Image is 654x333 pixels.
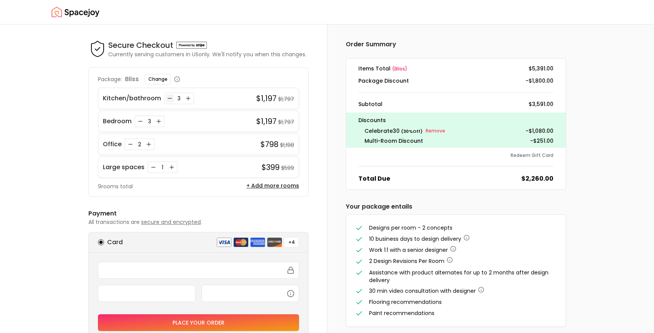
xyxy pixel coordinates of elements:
[369,235,461,243] span: 10 business days to design delivery
[256,116,277,127] h4: $1,197
[166,95,174,102] button: Decrease quantity for Kitchen/bathroom
[176,42,207,49] img: Powered by stripe
[145,74,171,85] button: Change
[525,126,553,135] p: - $1,080.00
[529,100,553,108] dd: $3,591.00
[250,237,265,247] img: american express
[103,117,132,126] p: Bedroom
[155,118,163,125] button: Increase quantity for Bedroom
[145,140,153,148] button: Increase quantity for Office
[88,218,309,226] p: All transactions are .
[392,65,407,72] span: ( bliss )
[216,237,232,247] img: visa
[52,5,99,20] a: Spacejoy
[107,238,123,247] h6: Card
[108,40,173,51] h4: Secure Checkout
[401,128,423,134] small: ( 30 % Off)
[159,163,166,171] div: 1
[369,246,448,254] span: Work 1:1 with a senior designer
[103,94,161,103] p: Kitchen/bathroom
[141,218,201,226] span: secure and encrypted
[103,290,190,297] iframe: Secure expiration date input frame
[175,95,183,102] div: 3
[98,183,133,190] p: 9 rooms total
[358,116,553,125] p: Discounts
[284,237,299,248] button: +4
[521,174,553,183] dd: $2,260.00
[529,65,553,72] dd: $5,391.00
[369,257,444,265] span: 2 Design Revisions Per Room
[358,174,390,183] dt: Total Due
[98,75,122,83] p: Package:
[278,95,294,103] small: $1,797
[88,209,309,218] h6: Payment
[98,314,299,331] button: Place your order
[346,40,566,49] h6: Order Summary
[146,118,153,125] div: 3
[103,267,294,274] iframe: Secure card number input frame
[364,137,423,145] dt: Multi-Room Discount
[103,140,122,149] p: Office
[137,118,144,125] button: Decrease quantity for Bedroom
[525,77,553,85] dd: -$1,800.00
[267,237,282,247] img: discover
[280,141,294,149] small: $1,198
[358,65,407,72] dt: Items Total
[369,269,548,284] span: Assistance with product alternates for up to 2 months after design delivery
[233,237,249,247] img: mastercard
[346,202,566,211] h6: Your package entails
[127,140,134,148] button: Decrease quantity for Office
[426,128,445,134] small: Remove
[358,100,382,108] dt: Subtotal
[246,182,299,189] button: + Add more rooms
[369,298,442,306] span: Flooring recommendations
[52,5,99,20] img: Spacejoy Logo
[358,77,409,85] dt: Package Discount
[530,137,553,145] dd: -$251.00
[278,118,294,126] small: $1,797
[184,95,192,102] button: Increase quantity for Kitchen/bathroom
[369,224,452,232] span: Designs per room - 2 concepts
[262,162,280,173] h4: $399
[256,93,277,104] h4: $1,197
[260,139,278,150] h4: $798
[108,51,306,58] p: Currently serving customers in US only. We'll notify you when this changes.
[150,163,157,171] button: Decrease quantity for Large spaces
[136,140,143,148] div: 2
[168,163,176,171] button: Increase quantity for Large spaces
[369,309,434,317] span: Paint recommendations
[207,290,294,297] iframe: Secure CVC input frame
[511,152,553,158] button: Redeem Gift Card
[369,287,476,295] span: 30 min video consultation with designer
[103,163,145,172] p: Large spaces
[364,127,400,135] span: celebrate30
[281,164,294,172] small: $599
[125,75,139,84] p: bliss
